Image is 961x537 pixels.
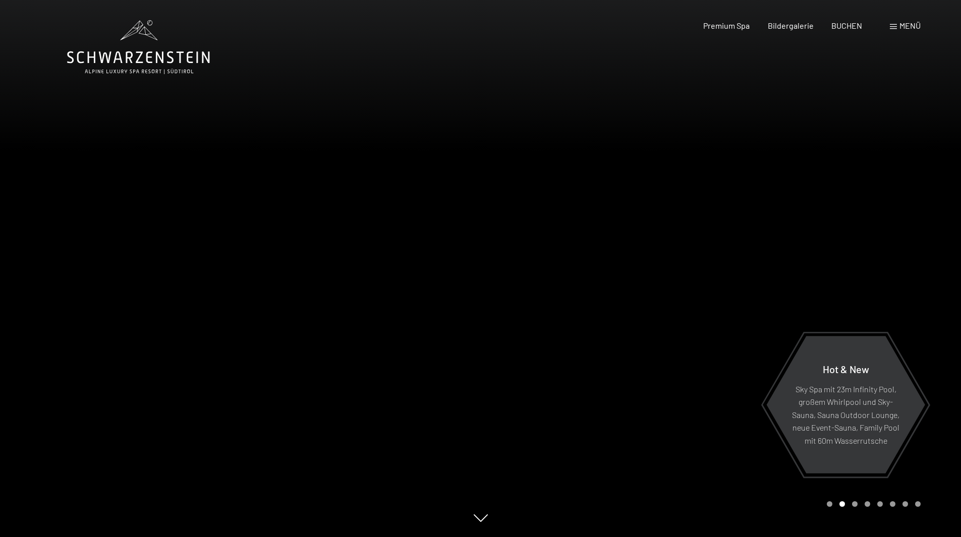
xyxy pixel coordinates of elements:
div: Carousel Page 2 (Current Slide) [839,501,845,507]
div: Carousel Page 7 [902,501,908,507]
div: Carousel Page 6 [890,501,895,507]
div: Carousel Page 1 [827,501,832,507]
p: Sky Spa mit 23m Infinity Pool, großem Whirlpool und Sky-Sauna, Sauna Outdoor Lounge, neue Event-S... [791,382,900,447]
div: Carousel Page 8 [915,501,921,507]
div: Carousel Page 4 [865,501,870,507]
span: Menü [899,21,921,30]
a: Premium Spa [703,21,750,30]
div: Carousel Page 5 [877,501,883,507]
a: Hot & New Sky Spa mit 23m Infinity Pool, großem Whirlpool und Sky-Sauna, Sauna Outdoor Lounge, ne... [766,335,926,474]
span: Hot & New [823,363,869,375]
div: Carousel Pagination [823,501,921,507]
div: Carousel Page 3 [852,501,858,507]
a: Bildergalerie [768,21,814,30]
a: BUCHEN [831,21,862,30]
